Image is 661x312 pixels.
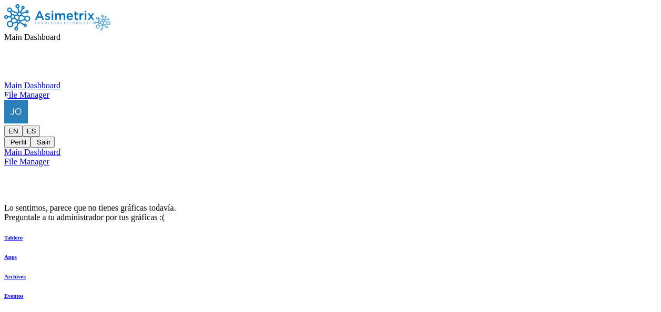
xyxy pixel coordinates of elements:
button: Salir [30,137,55,148]
a: Main Dashboard [4,148,657,157]
img: Asimetrix logo [4,4,94,30]
a: Apps [4,254,26,260]
a: Archivos [4,273,26,279]
img: Asimetrix logo [94,15,110,30]
a: File Manager [4,157,657,167]
a: Main Dashboard [4,81,657,90]
span: Main Dashboard [4,33,60,41]
a: Tablero [4,234,26,241]
div: Lo sentimos, parece que no tienes gráficas todavía. Preguntale a tu administrador por tus gráfica... [4,203,657,222]
a: Eventos [4,293,26,299]
a: File Manager [4,90,657,100]
img: jose.portillof@somoscmi.com profile pic [4,100,28,123]
button: Perfil [4,137,30,148]
button: ES [23,126,40,137]
button: EN [4,126,23,137]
